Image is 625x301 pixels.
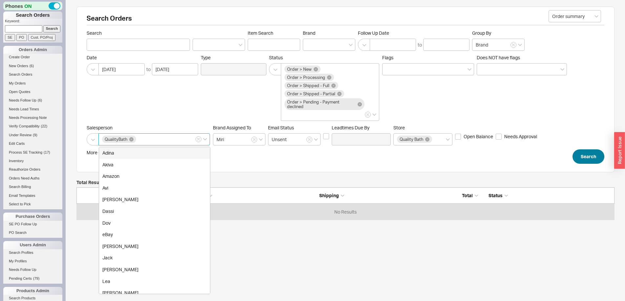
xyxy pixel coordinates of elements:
div: Shipping [319,192,442,199]
button: More Options [87,149,120,156]
span: Order > Pending - Payment declined [287,100,356,109]
span: Order > Shipped - Full [287,83,329,88]
h1: Search Orders [3,11,62,19]
h2: Search Orders [87,15,604,25]
span: Status [489,193,503,198]
span: Needs Processing Note [9,116,47,120]
span: Needs Follow Up [9,98,36,102]
svg: open menu [259,138,263,141]
input: Item Search [248,39,300,51]
a: Pending Certs(79) [3,275,62,282]
button: Search [573,149,604,164]
div: Jack [99,252,210,264]
div: Akiva [99,159,210,171]
svg: open menu [314,138,318,141]
span: ( 6 ) [30,64,34,68]
input: Does NOT have flags [480,66,485,73]
h5: Total Results [76,180,109,185]
span: Open Balance [464,133,493,140]
input: Search [87,39,190,51]
span: Flags [382,55,393,60]
input: Open Balance [455,134,461,140]
a: My Orders [3,80,62,87]
div: Dassi [99,205,210,217]
a: Open Quotes [3,88,62,95]
div: to [418,42,422,48]
a: Needs Follow Up [3,266,62,273]
span: Total [462,193,473,198]
div: Users Admin [3,241,62,249]
span: ( 17 ) [44,150,50,154]
a: Select to Pick [3,201,62,208]
div: [PERSON_NAME] [99,264,210,275]
a: Process SE Tracking(17) [3,149,62,156]
span: Item Search [248,30,300,36]
a: Orders Need Auths [3,175,62,182]
span: Brand Assigned To [213,125,251,130]
a: Create Order [3,54,62,61]
span: Group By [472,30,491,36]
a: SE PO Follow Up [3,221,62,228]
span: Quality Bath [400,137,423,141]
span: New Orders [9,64,28,68]
div: Products Admin [3,287,62,295]
a: Reauthorize Orders [3,166,62,173]
span: ( 22 ) [41,124,48,128]
span: Needs Approval [504,133,537,140]
span: Pending Certs [9,276,32,280]
a: Under Review(9) [3,132,62,139]
span: Shipping [319,193,339,198]
span: Status [269,55,380,61]
span: ( 79 ) [33,276,40,280]
div: Billing [193,192,316,199]
span: Search [87,30,190,36]
a: Email Templates [3,192,62,199]
div: Phones [3,2,62,10]
div: Status [483,192,611,199]
div: to [146,66,151,73]
a: PO Search [3,229,62,236]
span: Search [581,153,596,160]
div: Lea [99,275,210,287]
div: grid [76,204,615,220]
svg: open menu [518,44,522,46]
div: Adina [99,147,210,159]
div: [PERSON_NAME] [99,287,210,299]
a: Search Orders [3,71,62,78]
span: Type [201,55,211,60]
a: Inventory [3,158,62,164]
a: New Orders(6) [3,63,62,69]
input: Needs Approval [496,134,502,140]
a: My Profiles [3,258,62,265]
a: Search Profiles [3,249,62,256]
input: PO [16,34,27,41]
span: Follow Up Date [358,30,469,36]
div: Total [445,192,478,199]
span: Em ​ ail Status [268,125,294,130]
span: Salesperson [87,125,210,131]
input: Store [433,136,438,143]
div: Orders Admin [3,46,62,54]
a: Needs Processing Note [3,114,62,121]
div: [PERSON_NAME] [99,194,210,205]
span: ( 6 ) [38,98,42,102]
span: Verify Compatibility [9,124,40,128]
span: Store [393,125,405,130]
span: ON [24,3,32,9]
div: No Results [76,204,615,220]
svg: open menu [594,15,598,18]
div: Dov [99,217,210,229]
div: eBay [99,229,210,240]
input: Brand [306,41,311,48]
input: Select... [549,10,601,22]
svg: open menu [239,44,242,46]
span: Brand [303,30,315,36]
a: Search Billing [3,183,62,190]
span: Does NOT have flags [477,55,520,60]
span: Under Review [9,133,31,137]
a: Verify Compatibility(22) [3,123,62,130]
div: Purchase Orders [3,213,62,220]
span: Order > Processing [287,75,325,80]
p: Keyword: [5,19,62,25]
span: Order > New [287,67,312,71]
